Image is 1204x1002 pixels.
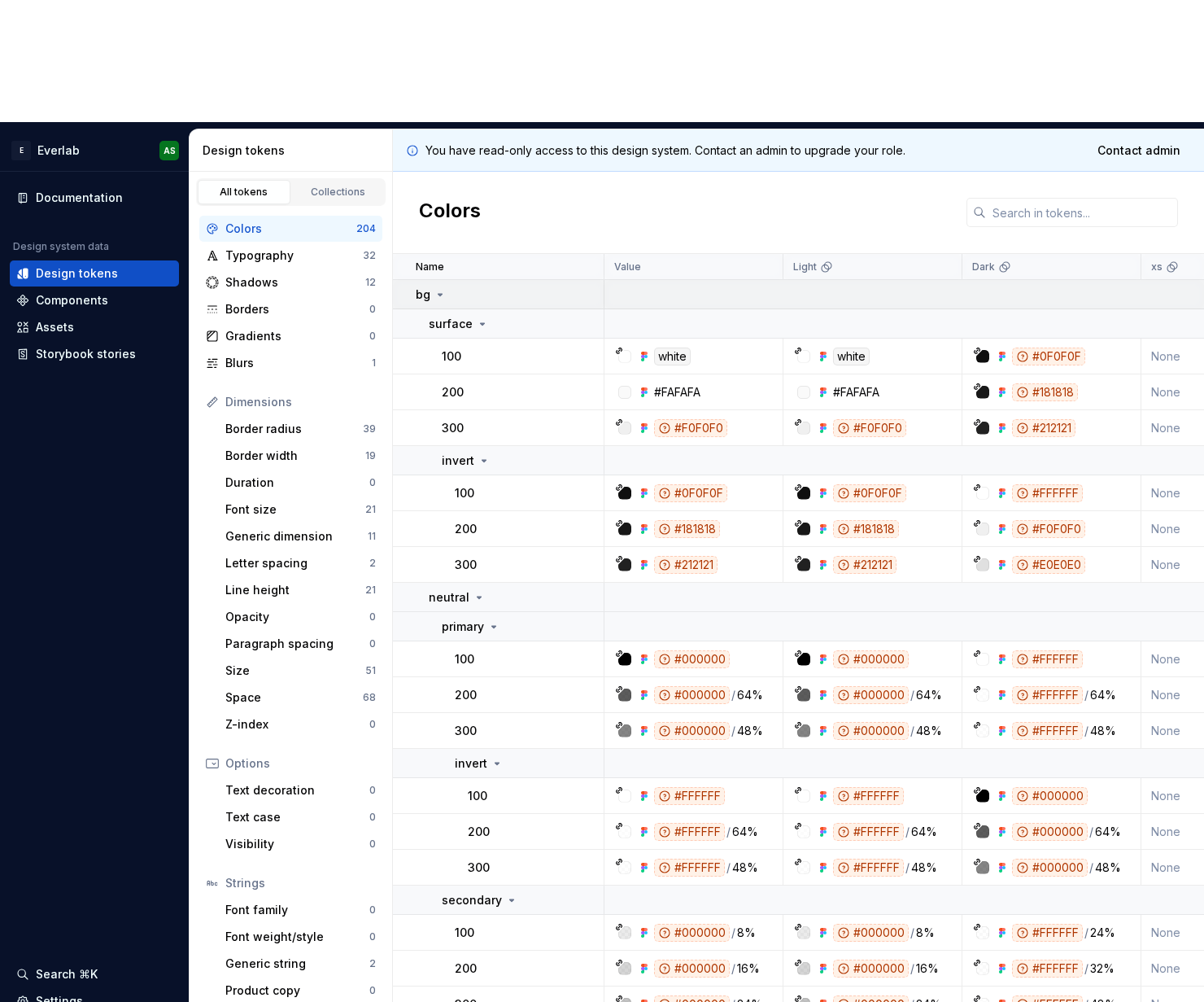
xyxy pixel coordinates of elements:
[1084,924,1088,942] div: /
[442,420,464,436] p: 300
[916,686,942,704] div: 64%
[732,859,758,877] div: 48%
[910,722,914,740] div: /
[225,501,365,518] div: Font size
[225,836,369,852] div: Visibility
[833,520,899,538] div: #181818
[219,577,382,603] a: Line height21
[369,838,376,851] div: 0
[833,384,879,400] div: #FAFAFA
[225,902,369,918] div: Font family
[1012,960,1083,978] div: #FFFFFF
[365,584,376,597] div: 21
[203,142,386,159] div: Design tokens
[219,658,382,684] a: Size51
[10,961,179,987] button: Search ⌘K
[199,323,382,349] a: Gradients0
[225,982,369,999] div: Product copy
[369,957,376,970] div: 2
[468,860,490,876] p: 300
[1012,859,1088,877] div: #000000
[833,859,904,877] div: #FFFFFF
[1012,419,1075,437] div: #212121
[731,686,735,704] div: /
[905,823,910,841] div: /
[225,809,369,825] div: Text case
[833,787,904,805] div: #FFFFFF
[369,610,376,624] div: 0
[199,350,382,376] a: Blurs1
[732,823,758,841] div: 64%
[425,142,905,159] p: You have read-only access to this design system. Contact an admin to upgrade your role.
[10,314,179,340] a: Assets
[1012,787,1088,805] div: #000000
[1012,650,1083,668] div: #FFFFFF
[199,243,382,269] a: Typography32
[1012,722,1083,740] div: #FFFFFF
[219,550,382,576] a: Letter spacing2
[219,897,382,923] a: Font family0
[372,357,376,370] div: 1
[225,929,369,945] div: Font weight/style
[654,650,730,668] div: #000000
[219,416,382,442] a: Border radius39
[369,303,376,316] div: 0
[225,247,363,264] div: Typography
[429,589,469,606] p: neutral
[654,520,720,538] div: #181818
[365,664,376,677] div: 51
[219,523,382,549] a: Generic dimension11
[455,651,474,667] p: 100
[225,301,369,317] div: Borders
[455,687,477,703] p: 200
[442,892,502,908] p: secondary
[1012,484,1083,502] div: #FFFFFF
[442,384,464,400] p: 200
[726,859,731,877] div: /
[833,823,904,841] div: #FFFFFF
[219,604,382,630] a: Opacity0
[219,497,382,523] a: Font size21
[1012,556,1085,574] div: #E0E0E0
[833,960,909,978] div: #000000
[1012,686,1083,704] div: #FFFFFF
[225,755,376,772] div: Options
[1012,520,1085,538] div: #F0F0F0
[986,198,1178,227] input: Search in tokens...
[225,609,369,625] div: Opacity
[905,859,910,877] div: /
[455,557,477,573] p: 300
[10,260,179,287] a: Design tokens
[225,221,356,237] div: Colors
[298,186,379,199] div: Collections
[36,319,74,335] div: Assets
[225,394,376,410] div: Dimensions
[793,260,817,273] p: Light
[654,924,730,942] div: #000000
[731,924,735,942] div: /
[1089,859,1093,877] div: /
[10,287,179,313] a: Components
[1095,859,1121,877] div: 48%
[219,831,382,857] a: Visibility0
[1089,823,1093,841] div: /
[468,788,487,804] p: 100
[654,859,725,877] div: #FFFFFF
[737,722,763,740] div: 48%
[1084,686,1088,704] div: /
[164,144,176,157] div: AS
[219,924,382,950] a: Font weight/style0
[219,443,382,469] a: Border width19
[726,823,731,841] div: /
[36,190,123,206] div: Documentation
[833,348,870,365] div: white
[11,141,31,160] div: E
[654,960,730,978] div: #000000
[1012,348,1085,365] div: #0F0F0F
[1097,142,1180,159] span: Contact admin
[368,530,376,543] div: 11
[1012,924,1083,942] div: #FFFFFF
[369,557,376,570] div: 2
[1084,960,1088,978] div: /
[225,716,369,733] div: Z-index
